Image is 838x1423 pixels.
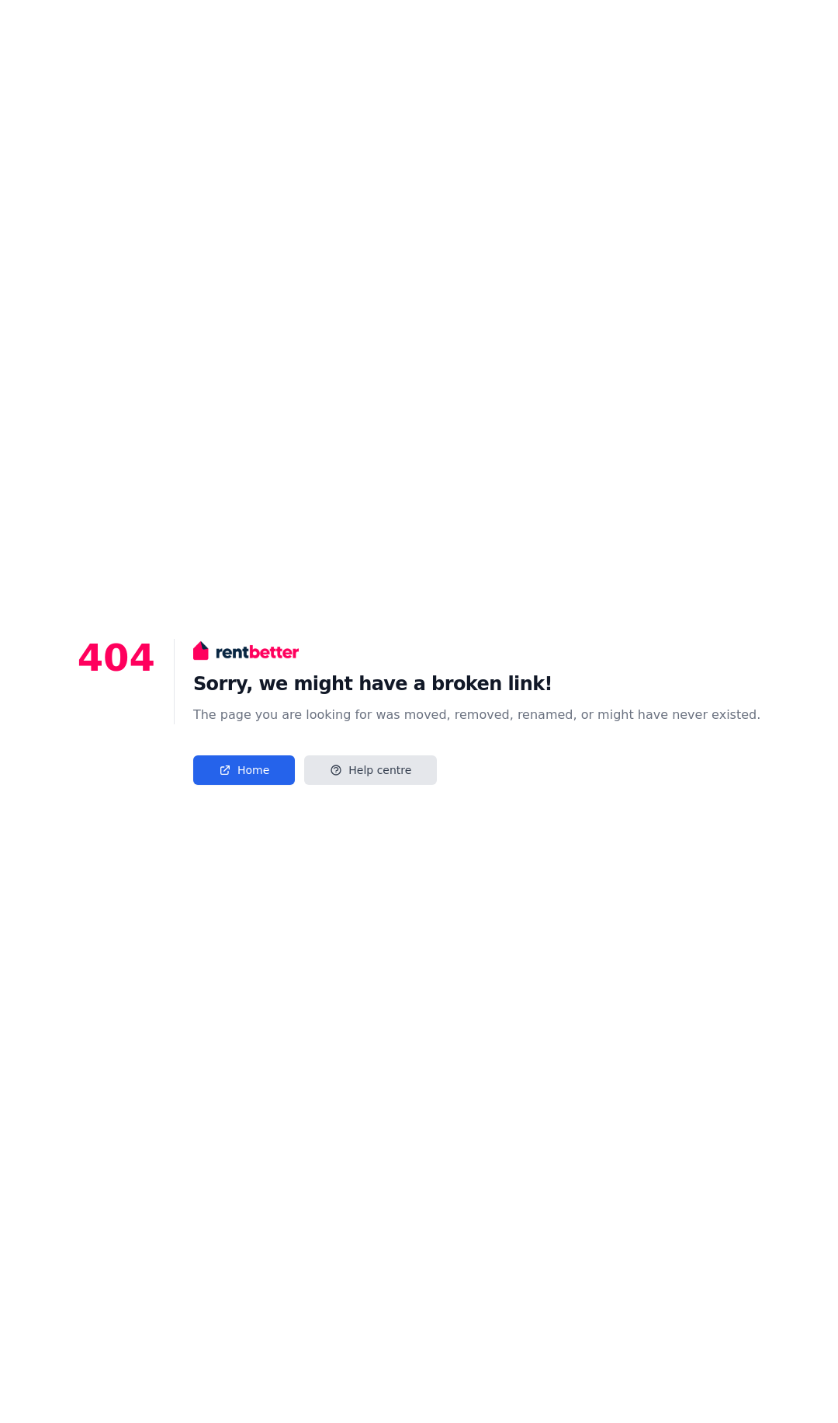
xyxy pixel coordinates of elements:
h1: Sorry, we might have a broken link! [193,672,760,696]
a: Home [193,755,295,785]
div: The page you are looking for was moved, removed, renamed, or might have never existed. [193,706,760,724]
a: Help centre [304,755,437,785]
img: RentBetter logo [193,639,299,662]
p: 404 [78,639,155,785]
